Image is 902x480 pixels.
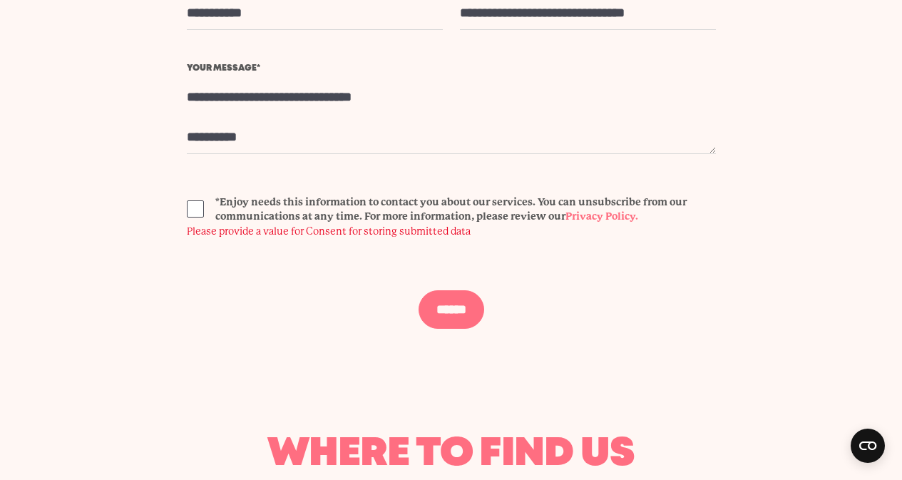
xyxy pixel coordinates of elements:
[187,64,716,73] label: Your message
[215,195,716,223] span: *Enjoy needs this information to contact you about our services. You can unsubscribe from our com...
[187,223,716,239] span: Please provide a value for Consent for storing submitted data
[51,432,852,477] h2: Where to find us
[565,210,638,222] a: Privacy Policy.
[851,429,885,463] button: Open CMP widget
